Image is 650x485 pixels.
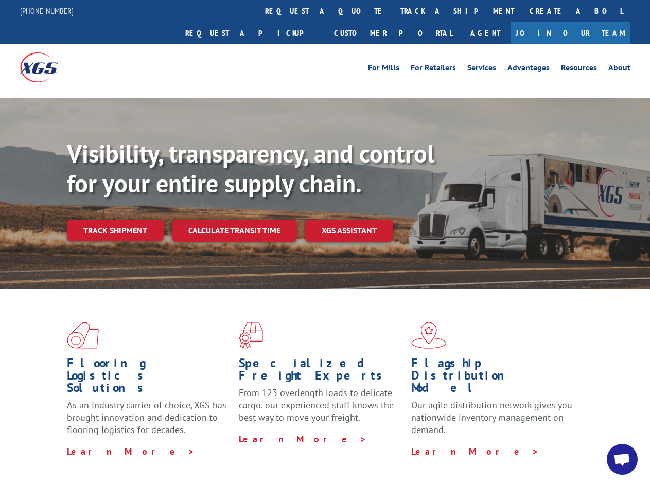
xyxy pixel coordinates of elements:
h1: Flagship Distribution Model [411,357,575,399]
a: Calculate transit time [172,220,297,242]
a: Request a pickup [178,22,326,44]
a: For Retailers [411,64,456,75]
div: Open chat [607,444,638,475]
a: Learn More > [411,445,539,457]
a: Services [467,64,496,75]
img: xgs-icon-flagship-distribution-model-red [411,322,447,349]
h1: Specialized Freight Experts [239,357,403,387]
img: xgs-icon-total-supply-chain-intelligence-red [67,322,99,349]
a: XGS ASSISTANT [305,220,393,242]
a: About [608,64,630,75]
a: [PHONE_NUMBER] [20,6,74,16]
img: xgs-icon-focused-on-flooring-red [239,322,263,349]
span: As an industry carrier of choice, XGS has brought innovation and dedication to flooring logistics... [67,399,226,436]
a: Learn More > [67,445,195,457]
a: Customer Portal [326,22,460,44]
a: Join Our Team [511,22,630,44]
a: Learn More > [239,433,367,445]
a: Track shipment [67,220,164,241]
a: Resources [561,64,597,75]
a: Advantages [507,64,550,75]
a: For Mills [368,64,399,75]
p: From 123 overlength loads to delicate cargo, our experienced staff knows the best way to move you... [239,387,403,433]
span: Our agile distribution network gives you nationwide inventory management on demand. [411,399,572,436]
b: Visibility, transparency, and control for your entire supply chain. [67,137,434,199]
a: Agent [460,22,511,44]
h1: Flooring Logistics Solutions [67,357,231,399]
